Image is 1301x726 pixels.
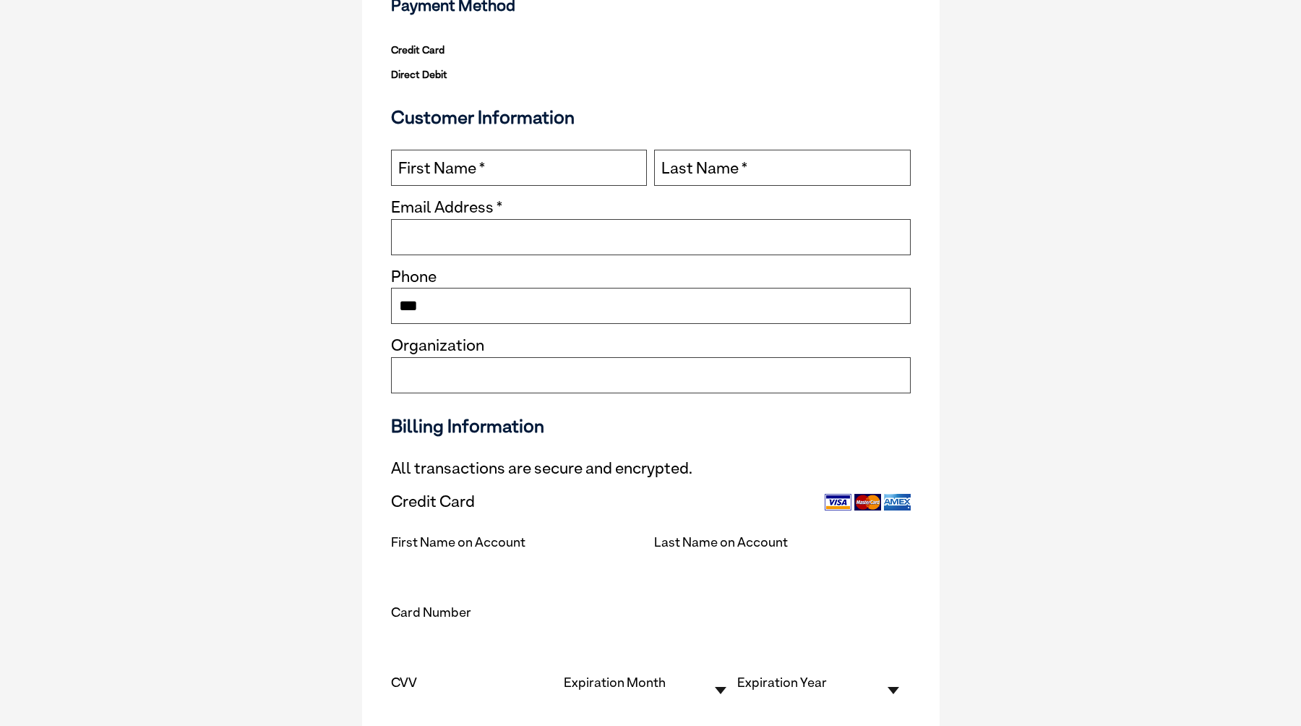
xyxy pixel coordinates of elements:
[391,458,911,477] p: All transactions are secure and encrypted.
[884,494,911,511] img: Amex
[825,494,851,511] img: Visa
[737,675,827,690] label: Expiration Year
[391,65,447,84] label: Direct Debit
[854,494,881,511] img: Mastercard
[391,675,417,690] label: CVV
[391,199,502,215] label: Email Address *
[391,106,911,128] h3: Customer Information
[564,675,666,690] label: Expiration Month
[391,605,471,620] label: Card Number
[391,415,911,437] h3: Billing Information
[391,268,437,285] label: Phone
[391,534,525,550] label: First Name on Account
[391,40,445,59] label: Credit Card
[391,337,484,354] label: Organization
[398,159,485,178] label: First Name *
[661,159,747,178] label: Last Name *
[654,534,788,550] label: Last Name on Account
[391,485,475,517] div: Credit Card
